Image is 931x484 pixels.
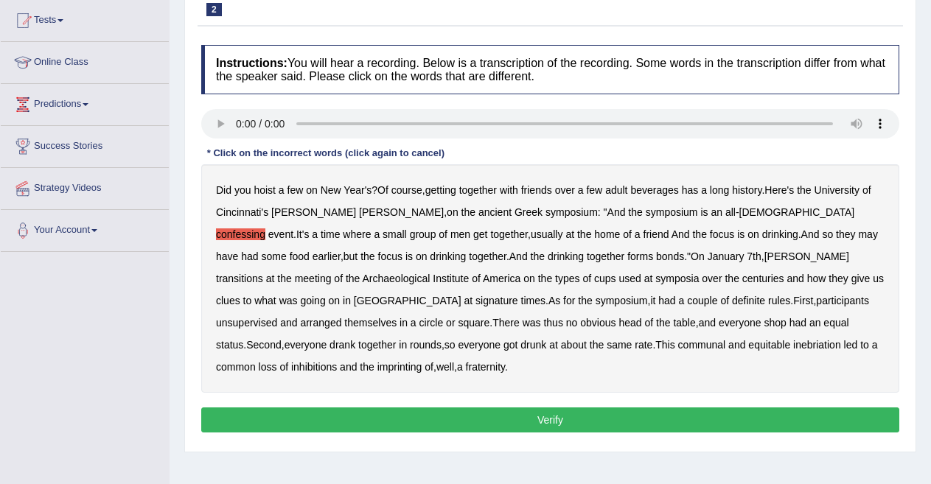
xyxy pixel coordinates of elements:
[607,206,626,218] b: And
[548,295,560,306] b: As
[472,273,481,284] b: of
[762,228,798,240] b: drinking
[555,184,575,196] b: over
[1,210,169,247] a: Your Account
[710,228,734,240] b: focus
[1,168,169,205] a: Strategy Videos
[312,228,318,240] b: a
[672,228,690,240] b: And
[279,361,288,373] b: of
[405,250,413,262] b: is
[313,250,341,262] b: earlier
[475,295,518,306] b: signature
[419,317,444,329] b: circle
[377,361,422,373] b: imprinting
[383,228,407,240] b: small
[596,295,648,306] b: symposium
[658,295,675,306] b: had
[446,317,455,329] b: or
[478,206,512,218] b: ancient
[656,250,684,262] b: bonds
[635,228,641,240] b: a
[873,273,884,284] b: us
[359,206,444,218] b: [PERSON_NAME]
[279,184,285,196] b: a
[243,295,252,306] b: to
[459,184,497,196] b: together
[464,295,473,306] b: at
[216,361,256,373] b: common
[201,45,899,94] h4: You will hear a recording. Below is a transcription of the recording. Some words in the transcrip...
[635,339,652,351] b: rate
[410,339,442,351] b: rounds
[216,228,265,240] b: confessing
[300,317,341,329] b: arranged
[458,339,501,351] b: everyone
[458,317,489,329] b: square
[650,295,655,306] b: it
[344,184,372,196] b: Year's
[801,228,820,240] b: And
[416,250,428,262] b: on
[254,295,276,306] b: what
[201,407,899,432] button: Verify
[354,295,461,306] b: [GEOGRAPHIC_DATA]
[343,228,371,240] b: where
[807,273,826,284] b: how
[399,339,407,351] b: in
[216,184,231,196] b: Did
[618,273,641,284] b: used
[344,317,397,329] b: themselves
[809,317,821,329] b: an
[234,184,251,196] b: you
[587,250,624,262] b: together
[374,228,380,240] b: a
[679,295,685,306] b: a
[764,184,794,196] b: Here's
[469,250,506,262] b: together
[739,206,855,218] b: [DEMOGRAPHIC_DATA]
[450,228,470,240] b: men
[787,273,804,284] b: and
[329,295,341,306] b: on
[577,228,591,240] b: the
[321,184,341,196] b: New
[728,339,745,351] b: and
[691,250,705,262] b: On
[503,339,517,351] b: got
[531,228,563,240] b: usually
[378,250,402,262] b: focus
[548,250,584,262] b: drinking
[594,228,620,240] b: home
[618,317,641,329] b: head
[436,361,454,373] b: well
[700,206,708,218] b: is
[561,339,587,351] b: about
[764,317,786,329] b: shop
[630,184,678,196] b: beverages
[699,317,716,329] b: and
[295,273,332,284] b: meeting
[644,228,669,240] b: friend
[500,184,518,196] b: with
[377,184,388,196] b: Of
[492,317,520,329] b: There
[271,206,356,218] b: [PERSON_NAME]
[678,339,726,351] b: communal
[566,317,578,329] b: no
[433,273,469,284] b: Institute
[425,361,433,373] b: of
[1,126,169,163] a: Success Stories
[711,206,722,218] b: an
[340,361,357,373] b: and
[860,339,869,351] b: to
[822,228,833,240] b: so
[287,184,304,196] b: few
[279,295,298,306] b: was
[521,295,545,306] b: times
[277,273,291,284] b: the
[692,228,706,240] b: the
[816,295,869,306] b: participants
[466,361,505,373] b: fraternity
[580,317,616,329] b: obvious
